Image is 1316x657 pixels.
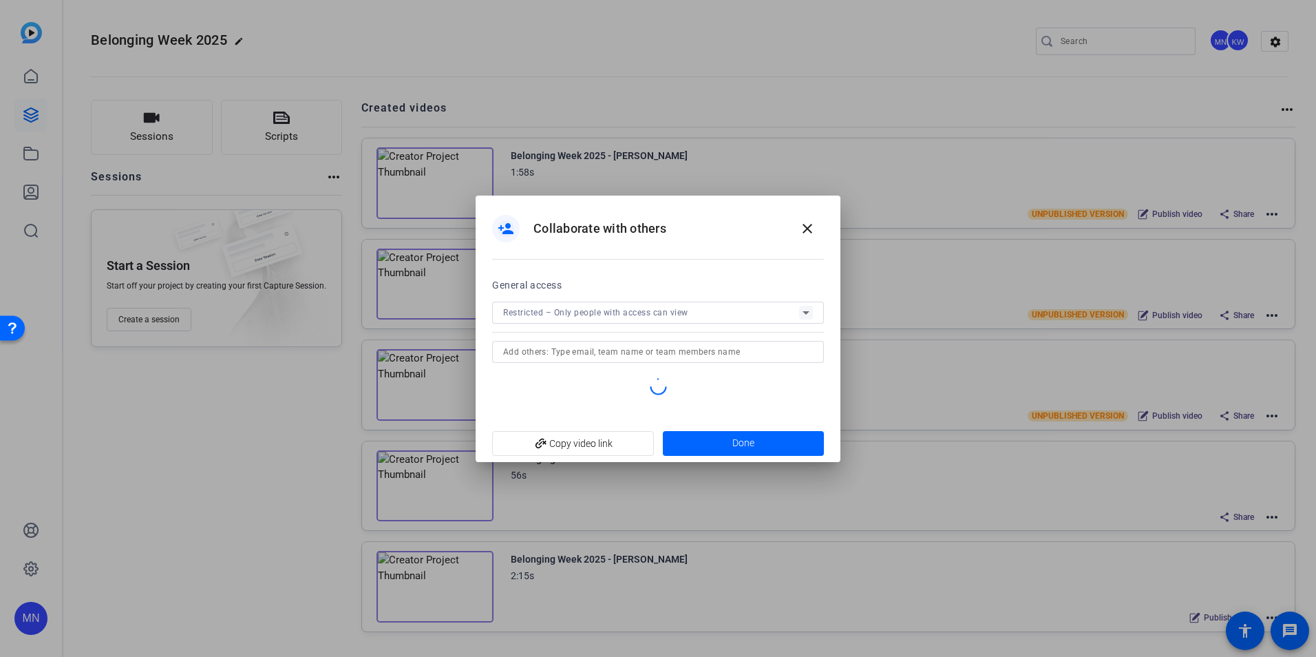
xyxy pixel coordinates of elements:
mat-icon: add_link [529,432,553,456]
button: Copy video link [492,431,654,456]
input: Add others: Type email, team name or team members name [503,344,813,360]
span: Restricted – Only people with access can view [503,308,688,317]
span: Done [732,436,754,450]
h1: Collaborate with others [533,220,666,237]
mat-icon: person_add [498,220,514,237]
button: Done [663,431,825,456]
span: Copy video link [503,430,643,457]
h2: General access [492,277,562,293]
mat-icon: close [799,220,816,237]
